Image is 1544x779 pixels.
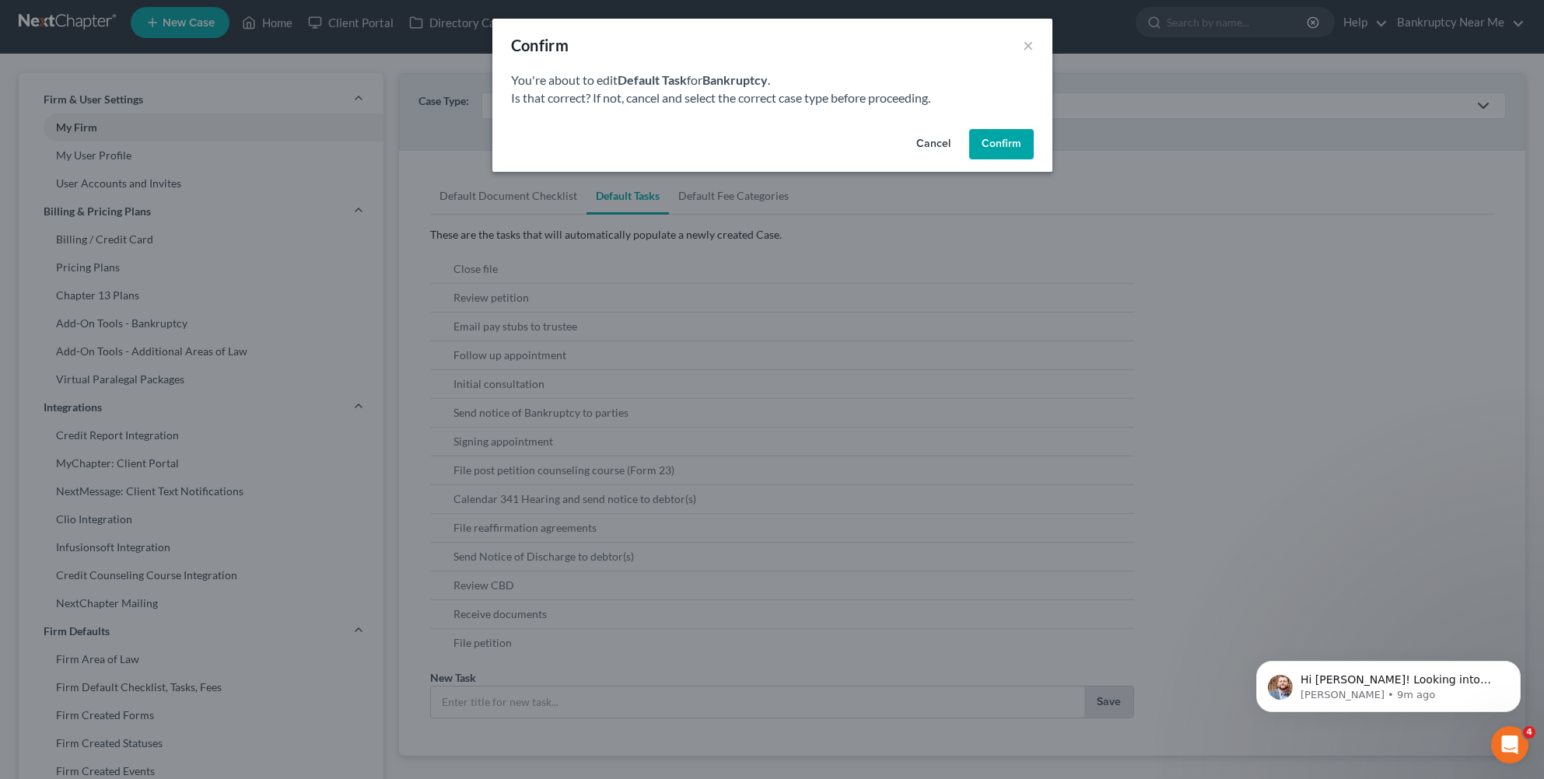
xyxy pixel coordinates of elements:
strong: Bankruptcy [702,72,768,87]
button: Confirm [969,129,1034,160]
button: × [1023,36,1034,54]
div: You're about to edit for . [511,72,1034,89]
iframe: Intercom notifications message [1233,628,1544,737]
iframe: Intercom live chat [1491,726,1528,763]
strong: Default Task [618,72,687,87]
button: Cancel [904,129,963,160]
span: 4 [1523,726,1535,739]
div: Is that correct? If not, cancel and select the correct case type before proceeding. [511,89,1034,107]
div: Confirm [511,34,569,56]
